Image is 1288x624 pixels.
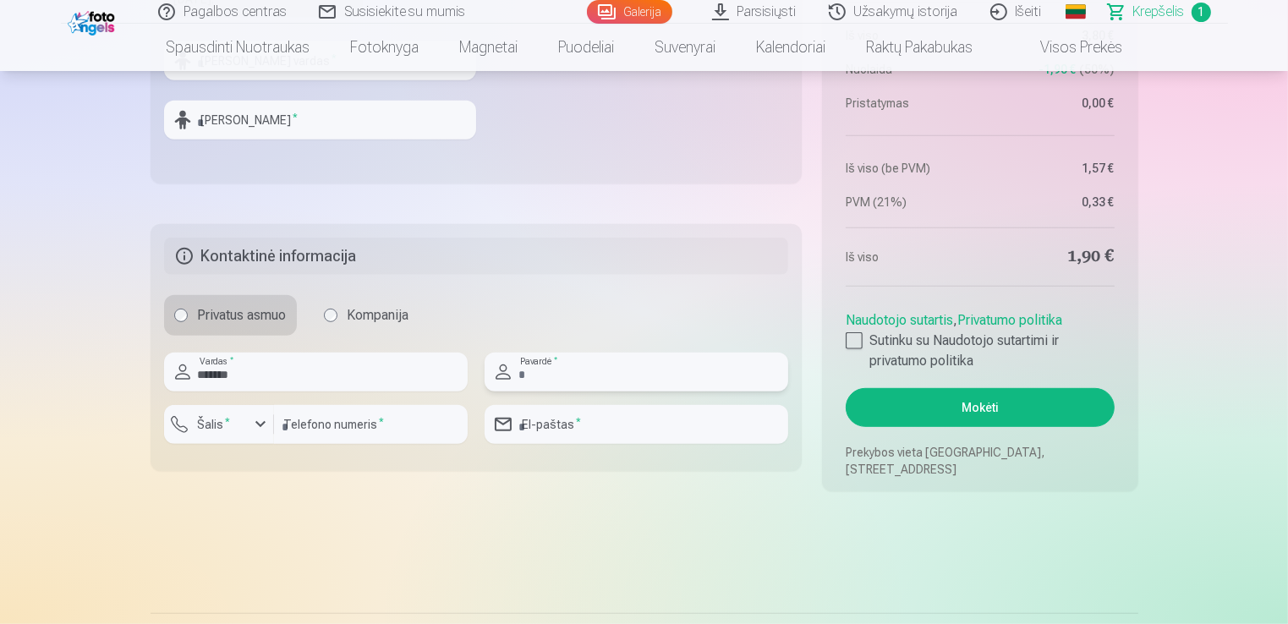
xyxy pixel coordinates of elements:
[324,309,337,322] input: Kompanija
[846,304,1114,371] div: ,
[439,24,538,71] a: Magnetai
[846,331,1114,371] label: Sutinku su Naudotojo sutartimi ir privatumo politika
[846,444,1114,478] p: Prekybos vieta [GEOGRAPHIC_DATA], [STREET_ADDRESS]
[174,309,188,322] input: Privatus asmuo
[538,24,634,71] a: Puodeliai
[164,238,789,275] h5: Kontaktinė informacija
[1133,2,1185,22] span: Krepšelis
[846,194,972,211] dt: PVM (21%)
[993,24,1143,71] a: Visos prekės
[957,312,1062,328] a: Privatumo politika
[989,160,1115,177] dd: 1,57 €
[68,7,119,36] img: /fa2
[989,245,1115,269] dd: 1,90 €
[846,160,972,177] dt: Iš viso (be PVM)
[1192,3,1211,22] span: 1
[846,24,993,71] a: Raktų pakabukas
[314,295,419,336] label: Kompanija
[145,24,330,71] a: Spausdinti nuotraukas
[164,295,297,336] label: Privatus asmuo
[846,312,953,328] a: Naudotojo sutartis
[164,405,274,444] button: Šalis*
[846,245,972,269] dt: Iš viso
[330,24,439,71] a: Fotoknyga
[846,388,1114,427] button: Mokėti
[989,95,1115,112] dd: 0,00 €
[846,95,972,112] dt: Pristatymas
[191,416,238,433] label: Šalis
[634,24,736,71] a: Suvenyrai
[989,194,1115,211] dd: 0,33 €
[736,24,846,71] a: Kalendoriai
